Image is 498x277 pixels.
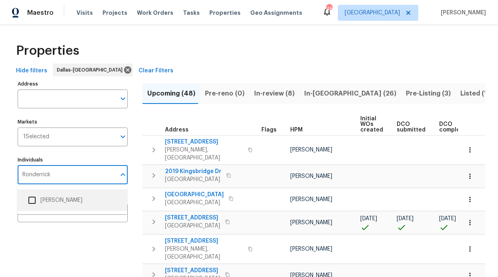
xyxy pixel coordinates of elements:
[137,9,173,17] span: Work Orders
[290,127,303,133] span: HPM
[57,66,126,74] span: Dallas-[GEOGRAPHIC_DATA]
[360,216,377,221] span: [DATE]
[397,216,414,221] span: [DATE]
[23,134,49,140] span: 1 Selected
[290,246,332,252] span: [PERSON_NAME]
[18,120,128,124] label: Markets
[460,88,498,99] span: Listed (150)
[165,214,220,222] span: [STREET_ADDRESS]
[16,47,79,55] span: Properties
[290,147,332,153] span: [PERSON_NAME]
[117,169,129,180] button: Close
[102,9,127,17] span: Projects
[165,222,220,230] span: [GEOGRAPHIC_DATA]
[290,173,332,179] span: [PERSON_NAME]
[290,220,332,225] span: [PERSON_NAME]
[165,191,224,199] span: [GEOGRAPHIC_DATA]
[147,88,195,99] span: Upcoming (48)
[165,237,243,245] span: [STREET_ADDRESS]
[117,131,129,142] button: Open
[165,127,189,133] span: Address
[139,66,173,76] span: Clear Filters
[24,192,121,209] li: [PERSON_NAME]
[165,167,221,175] span: 2019 Kingsbridge Dr
[326,5,332,13] div: 46
[397,122,426,133] span: DCO submitted
[76,9,93,17] span: Visits
[290,197,332,202] span: [PERSON_NAME]
[16,66,47,76] span: Hide filters
[165,146,243,162] span: [PERSON_NAME], [GEOGRAPHIC_DATA]
[27,9,54,17] span: Maestro
[165,138,243,146] span: [STREET_ADDRESS]
[183,10,200,16] span: Tasks
[438,9,486,17] span: [PERSON_NAME]
[165,267,220,275] span: [STREET_ADDRESS]
[250,9,302,17] span: Geo Assignments
[165,245,243,261] span: [PERSON_NAME], [GEOGRAPHIC_DATA]
[439,216,456,221] span: [DATE]
[304,88,396,99] span: In-[GEOGRAPHIC_DATA] (26)
[18,157,128,162] label: Individuals
[165,199,224,207] span: [GEOGRAPHIC_DATA]
[135,64,177,78] button: Clear Filters
[53,64,133,76] div: Dallas-[GEOGRAPHIC_DATA]
[345,9,400,17] span: [GEOGRAPHIC_DATA]
[406,88,451,99] span: Pre-Listing (3)
[209,9,241,17] span: Properties
[261,127,277,133] span: Flags
[360,116,383,133] span: Initial WOs created
[117,93,129,104] button: Open
[18,82,128,86] label: Address
[13,64,50,78] button: Hide filters
[165,175,221,183] span: [GEOGRAPHIC_DATA]
[18,165,116,184] input: Search ...
[205,88,245,99] span: Pre-reno (0)
[439,122,466,133] span: DCO complete
[254,88,295,99] span: In-review (8)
